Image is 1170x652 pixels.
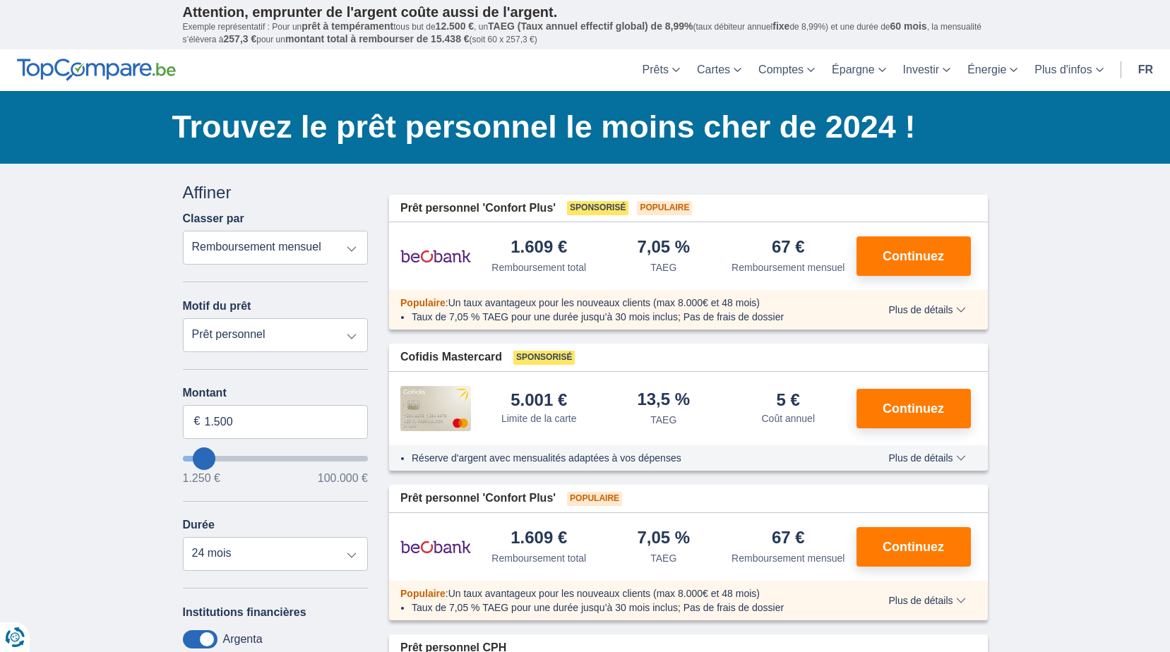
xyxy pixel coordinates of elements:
[890,20,927,32] span: 60 mois
[389,586,859,600] div: :
[883,541,944,553] span: Continuez
[823,49,895,91] a: Épargne
[183,473,220,484] span: 1.250 €
[883,250,944,262] span: Continuez
[637,391,690,410] div: 13,5 %
[732,260,844,274] div: Remboursement mensuel
[637,529,690,548] div: 7,05 %
[183,181,369,205] div: Affiner
[650,551,676,565] div: TAEG
[491,551,586,565] div: Remboursement total
[412,600,847,615] li: Taux de 7,05 % TAEG pour une durée jusqu’à 30 mois inclus; Pas de frais de dossier
[318,473,368,484] span: 100.000 €
[285,33,470,44] span: montant total à rembourser de 15.438 €
[511,392,567,409] div: 5.001 €
[750,49,823,91] a: Comptes
[194,413,201,430] span: €
[183,456,369,461] input: wantToBorrow
[895,49,960,91] a: Investir
[1026,49,1111,91] a: Plus d'infos
[511,239,567,258] div: 1.609 €
[400,386,471,431] img: pret personnel Cofidis CC
[400,200,556,217] span: Prêt personnel 'Confort Plus'
[501,411,577,425] div: Limite de la carte
[183,387,369,399] label: Montant
[688,49,750,91] a: Cartes
[634,49,688,91] a: Prêts
[400,297,446,308] span: Populaire
[183,606,306,619] label: Institutions financières
[491,260,586,274] div: Remboursement total
[223,633,263,646] label: Argenta
[878,452,976,464] button: Plus de détails
[412,451,847,465] li: Réserve d'argent avec mensualités adaptées à vos dépenses
[878,304,976,315] button: Plus de détails
[888,305,965,315] span: Plus de détails
[224,33,257,44] span: 257,3 €
[650,413,676,427] div: TAEG
[172,105,988,149] h1: Trouvez le prêt personnel le moins cher de 2024 !
[412,310,847,324] li: Taux de 7,05 % TAEG pour une durée jusqu’à 30 mois inclus; Pas de frais de dossier
[637,239,690,258] div: 7,05 %
[856,527,971,567] button: Continuez
[637,201,692,215] span: Populaire
[567,492,622,506] span: Populaire
[400,588,446,599] span: Populaire
[183,20,988,46] p: Exemple représentatif : Pour un tous but de , un (taux débiteur annuel de 8,99%) et une durée de ...
[856,389,971,428] button: Continuez
[389,296,859,310] div: :
[772,20,789,32] span: fixe
[777,392,800,409] div: 5 €
[448,588,760,599] span: Un taux avantageux pour les nouveaux clients (max 8.000€ et 48 mois)
[183,519,215,531] label: Durée
[878,595,976,606] button: Plus de détails
[17,59,176,81] img: TopCompare
[183,212,244,225] label: Classer par
[400,529,471,565] img: pret personnel Beobank
[650,260,676,274] div: TAEG
[732,551,844,565] div: Remboursement mensuel
[772,529,805,548] div: 67 €
[302,20,393,32] span: prêt à tempérament
[436,20,474,32] span: 12.500 €
[856,236,971,276] button: Continuez
[400,349,502,366] span: Cofidis Mastercard
[400,490,556,507] span: Prêt personnel 'Confort Plus'
[1130,49,1162,91] a: fr
[183,300,251,313] label: Motif du prêt
[513,351,575,365] span: Sponsorisé
[883,402,944,415] span: Continuez
[448,297,760,308] span: Un taux avantageux pour les nouveaux clients (max 8.000€ et 48 mois)
[400,239,471,274] img: pret personnel Beobank
[772,239,805,258] div: 67 €
[183,4,988,20] p: Attention, emprunter de l'argent coûte aussi de l'argent.
[761,411,815,425] div: Coût annuel
[511,529,567,548] div: 1.609 €
[567,201,628,215] span: Sponsorisé
[888,453,965,463] span: Plus de détails
[488,20,693,32] span: TAEG (Taux annuel effectif global) de 8,99%
[888,596,965,605] span: Plus de détails
[959,49,1026,91] a: Énergie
